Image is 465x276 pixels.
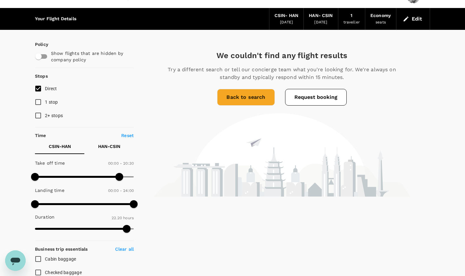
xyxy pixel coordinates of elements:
[160,50,404,61] h5: We couldn't find any flight results
[35,73,48,79] strong: Stops
[98,143,120,150] p: HAN - CSIN
[108,188,134,193] span: 00:00 - 24:00
[45,270,82,275] span: Checked baggage
[280,19,293,26] div: [DATE]
[49,143,71,150] p: CSIN - HAN
[160,66,404,81] p: Try a different search or tell our concierge team what you're looking for. We're always on standb...
[35,41,41,47] p: Policy
[343,19,360,26] div: traveller
[112,216,134,220] span: 22.20 hours
[35,132,46,139] p: Time
[51,50,129,63] p: Show flights that are hidden by company policy
[45,256,76,262] span: Cabin baggage
[309,12,333,19] div: HAN - CSIN
[370,12,391,19] div: Economy
[45,99,58,105] span: 1 stop
[35,214,55,220] p: Duration
[217,89,275,106] a: Back to search
[35,15,76,22] div: Your Flight Details
[154,113,410,197] img: no-flight-found
[285,89,347,106] button: Request booking
[45,113,63,118] span: 2+ stops
[5,250,26,271] iframe: Button to launch messaging window
[314,19,327,26] div: [DATE]
[115,246,134,252] p: Clear all
[35,160,65,166] p: Take off time
[35,187,64,194] p: Landing time
[275,12,298,19] div: CSIN - HAN
[402,14,425,24] button: Edit
[351,12,352,19] div: 1
[45,86,57,91] span: Direct
[108,161,134,166] span: 00:00 - 20:30
[376,19,386,26] div: seats
[121,132,134,139] p: Reset
[35,246,88,252] strong: Business trip essentials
